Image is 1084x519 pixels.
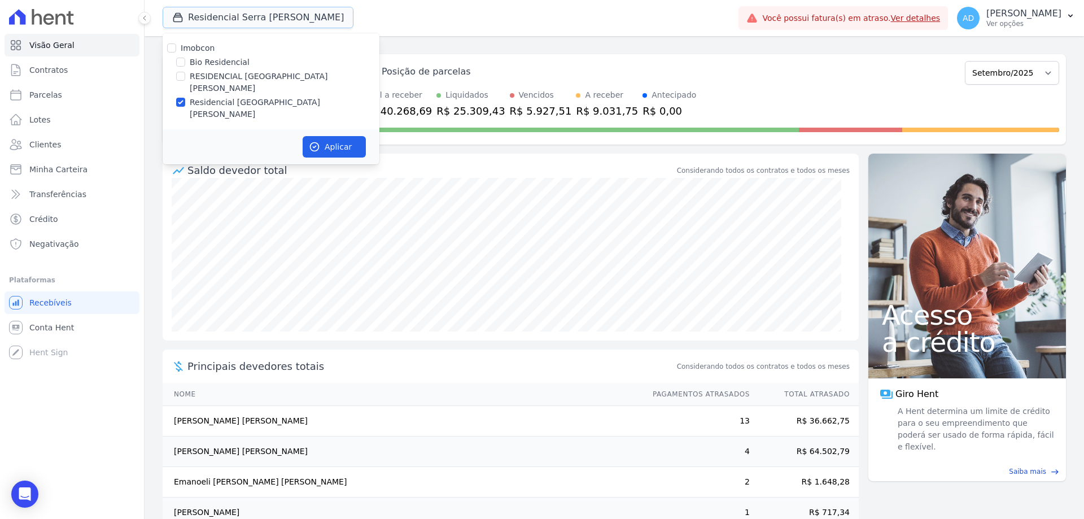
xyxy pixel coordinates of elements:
[181,43,215,53] label: Imobcon
[5,291,139,314] a: Recebíveis
[190,97,379,120] label: Residencial [GEOGRAPHIC_DATA][PERSON_NAME]
[29,189,86,200] span: Transferências
[510,103,572,119] div: R$ 5.927,51
[29,297,72,308] span: Recebíveis
[364,103,432,119] div: R$ 40.268,69
[29,40,75,51] span: Visão Geral
[5,59,139,81] a: Contratos
[163,383,642,406] th: Nome
[29,64,68,76] span: Contratos
[303,136,366,158] button: Aplicar
[382,65,471,78] div: Posição de parcelas
[163,406,642,437] td: [PERSON_NAME] [PERSON_NAME]
[652,89,696,101] div: Antecipado
[1051,468,1059,476] span: east
[5,208,139,230] a: Crédito
[5,133,139,156] a: Clientes
[190,56,250,68] label: Bio Residencial
[436,103,505,119] div: R$ 25.309,43
[5,158,139,181] a: Minha Carteira
[750,383,859,406] th: Total Atrasado
[364,89,432,101] div: Total a receber
[642,467,750,498] td: 2
[29,89,62,101] span: Parcelas
[750,437,859,467] td: R$ 64.502,79
[986,19,1061,28] p: Ver opções
[642,406,750,437] td: 13
[187,359,675,374] span: Principais devedores totais
[576,103,638,119] div: R$ 9.031,75
[5,233,139,255] a: Negativação
[677,361,850,372] span: Considerando todos os contratos e todos os meses
[5,183,139,206] a: Transferências
[642,383,750,406] th: Pagamentos Atrasados
[163,437,642,467] td: [PERSON_NAME] [PERSON_NAME]
[891,14,941,23] a: Ver detalhes
[29,238,79,250] span: Negativação
[882,329,1052,356] span: a crédito
[163,467,642,498] td: Emanoeli [PERSON_NAME] [PERSON_NAME]
[963,14,974,22] span: AD
[762,12,940,24] span: Você possui fatura(s) em atraso.
[1009,466,1046,477] span: Saiba mais
[5,84,139,106] a: Parcelas
[519,89,554,101] div: Vencidos
[986,8,1061,19] p: [PERSON_NAME]
[29,164,88,175] span: Minha Carteira
[895,387,938,401] span: Giro Hent
[642,103,696,119] div: R$ 0,00
[29,139,61,150] span: Clientes
[190,71,379,94] label: RESIDENCIAL [GEOGRAPHIC_DATA][PERSON_NAME]
[585,89,623,101] div: A receber
[9,273,135,287] div: Plataformas
[5,34,139,56] a: Visão Geral
[875,466,1059,477] a: Saiba mais east
[11,481,38,508] div: Open Intercom Messenger
[5,316,139,339] a: Conta Hent
[750,467,859,498] td: R$ 1.648,28
[187,163,675,178] div: Saldo devedor total
[642,437,750,467] td: 4
[895,405,1055,453] span: A Hent determina um limite de crédito para o seu empreendimento que poderá ser usado de forma ráp...
[750,406,859,437] td: R$ 36.662,75
[29,114,51,125] span: Lotes
[445,89,488,101] div: Liquidados
[677,165,850,176] div: Considerando todos os contratos e todos os meses
[163,7,353,28] button: Residencial Serra [PERSON_NAME]
[29,213,58,225] span: Crédito
[5,108,139,131] a: Lotes
[948,2,1084,34] button: AD [PERSON_NAME] Ver opções
[882,302,1052,329] span: Acesso
[29,322,74,333] span: Conta Hent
